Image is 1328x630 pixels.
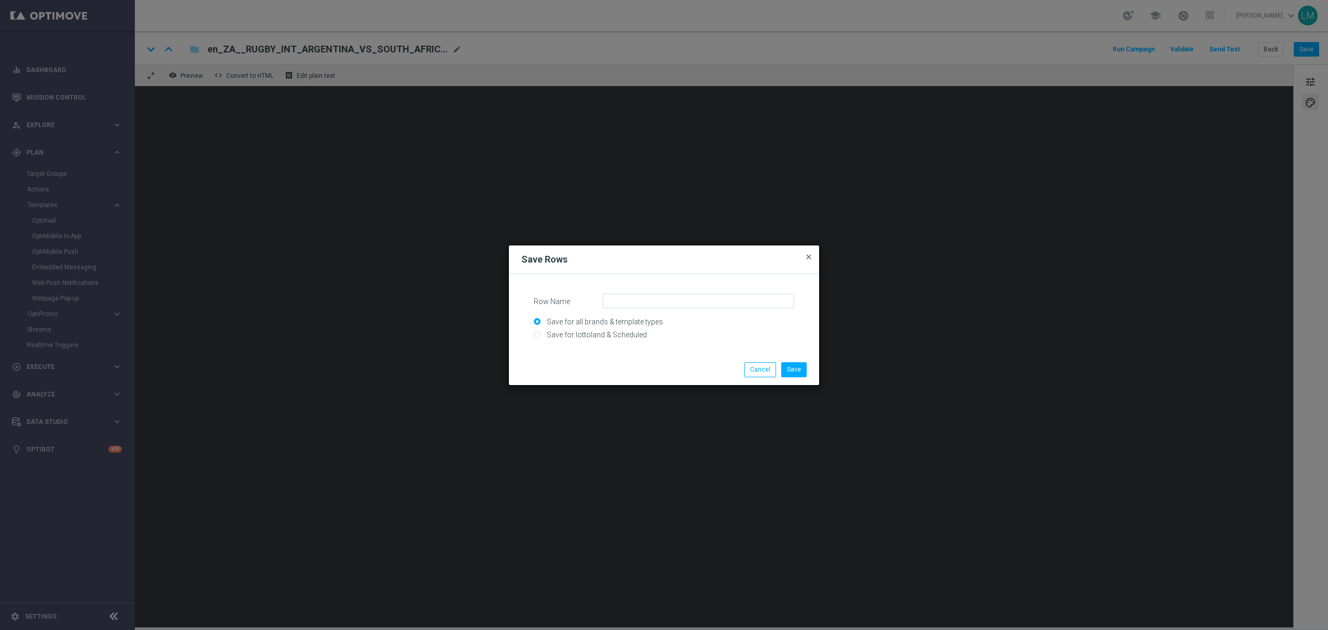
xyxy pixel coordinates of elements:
h2: Save Rows [521,253,568,266]
label: Row Name [526,294,595,306]
label: Save for all brands & template types [544,317,663,326]
button: Save [781,362,807,377]
span: close [805,253,813,261]
button: Cancel [744,362,776,377]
